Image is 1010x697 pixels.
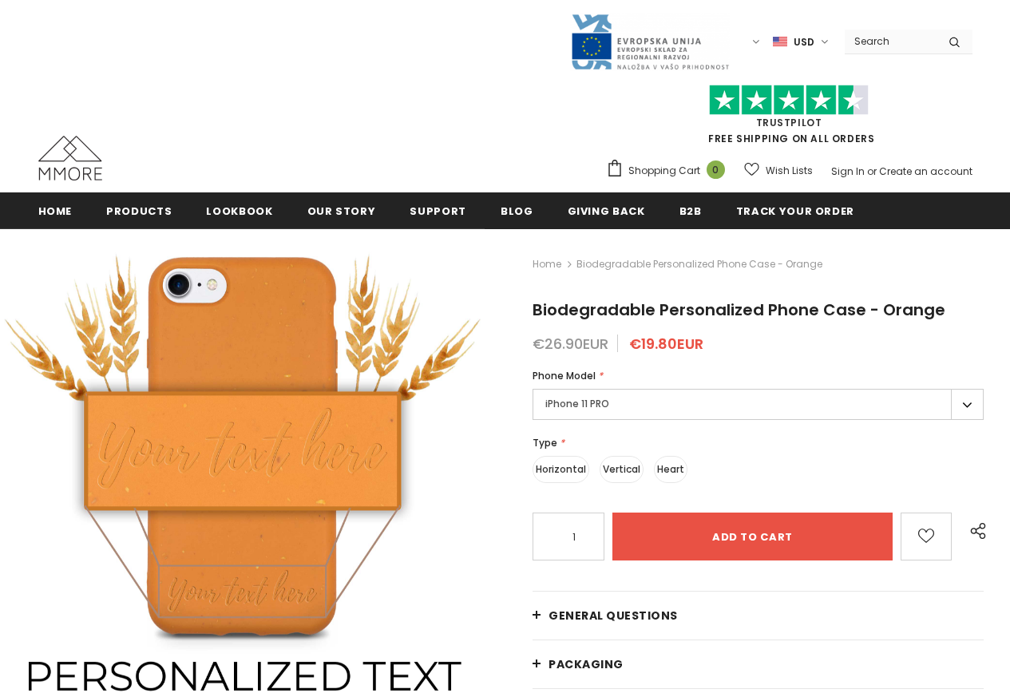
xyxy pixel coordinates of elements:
[106,192,172,228] a: Products
[612,513,893,560] input: Add to cart
[845,30,937,53] input: Search Site
[629,334,703,354] span: €19.80EUR
[533,299,945,321] span: Biodegradable Personalized Phone Case - Orange
[568,192,645,228] a: Giving back
[756,116,822,129] a: Trustpilot
[679,192,702,228] a: B2B
[679,204,702,219] span: B2B
[38,136,102,180] img: MMORE Cases
[773,35,787,49] img: USD
[533,334,608,354] span: €26.90EUR
[206,192,272,228] a: Lookbook
[106,204,172,219] span: Products
[410,204,466,219] span: support
[736,204,854,219] span: Track your order
[766,163,813,179] span: Wish Lists
[38,192,73,228] a: Home
[38,204,73,219] span: Home
[549,608,678,624] span: General Questions
[533,640,984,688] a: PACKAGING
[736,192,854,228] a: Track your order
[206,204,272,219] span: Lookbook
[501,192,533,228] a: Blog
[794,34,814,50] span: USD
[533,592,984,640] a: General Questions
[600,456,644,483] label: Vertical
[533,389,984,420] label: iPhone 11 PRO
[867,164,877,178] span: or
[501,204,533,219] span: Blog
[533,369,596,382] span: Phone Model
[570,13,730,71] img: Javni Razpis
[410,192,466,228] a: support
[307,204,376,219] span: Our Story
[533,255,561,274] a: Home
[879,164,972,178] a: Create an account
[744,156,813,184] a: Wish Lists
[576,255,822,274] span: Biodegradable Personalized Phone Case - Orange
[606,92,972,145] span: FREE SHIPPING ON ALL ORDERS
[549,656,624,672] span: PACKAGING
[709,85,869,116] img: Trust Pilot Stars
[654,456,687,483] label: Heart
[831,164,865,178] a: Sign In
[570,34,730,48] a: Javni Razpis
[307,192,376,228] a: Our Story
[533,456,589,483] label: Horizontal
[606,159,733,183] a: Shopping Cart 0
[568,204,645,219] span: Giving back
[533,436,557,449] span: Type
[628,163,700,179] span: Shopping Cart
[707,160,725,179] span: 0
